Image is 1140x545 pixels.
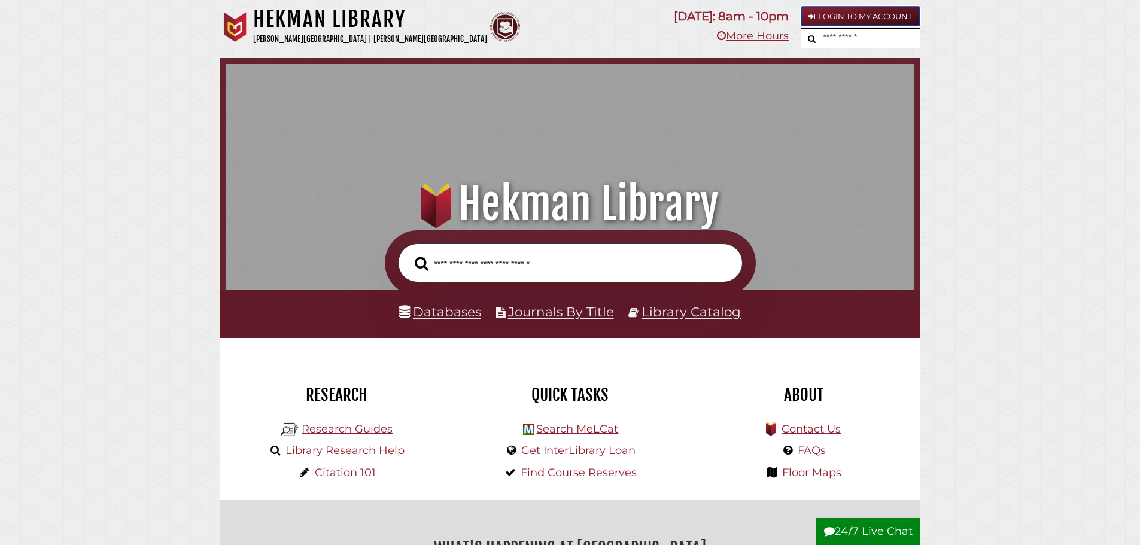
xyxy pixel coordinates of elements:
[285,444,405,457] a: Library Research Help
[315,466,376,479] a: Citation 101
[798,444,826,457] a: FAQs
[302,422,393,436] a: Research Guides
[674,6,789,27] p: [DATE]: 8am - 10pm
[229,385,445,405] h2: Research
[399,304,481,319] a: Databases
[642,304,741,319] a: Library Catalog
[220,12,250,42] img: Calvin University
[415,256,428,271] i: Search
[253,6,487,32] h1: Hekman Library
[536,422,618,436] a: Search MeLCat
[782,466,841,479] a: Floor Maps
[521,466,637,479] a: Find Course Reserves
[801,6,920,26] a: Login to My Account
[243,178,897,230] h1: Hekman Library
[521,444,636,457] a: Get InterLibrary Loan
[523,424,534,435] img: Hekman Library Logo
[490,12,520,42] img: Calvin Theological Seminary
[696,385,911,405] h2: About
[508,304,614,319] a: Journals By Title
[717,29,789,42] a: More Hours
[409,253,434,275] button: Search
[253,32,487,46] p: [PERSON_NAME][GEOGRAPHIC_DATA] | [PERSON_NAME][GEOGRAPHIC_DATA]
[782,422,841,436] a: Contact Us
[463,385,678,405] h2: Quick Tasks
[281,421,299,439] img: Hekman Library Logo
